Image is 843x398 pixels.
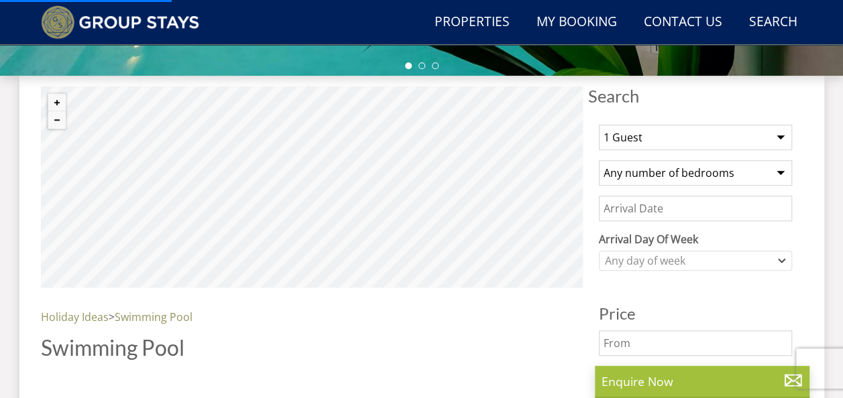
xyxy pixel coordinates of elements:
a: Properties [429,7,515,38]
a: Swimming Pool [115,310,192,324]
button: Zoom in [48,94,66,111]
div: Combobox [599,251,792,271]
button: Zoom out [48,111,66,129]
img: Group Stays [41,5,200,39]
span: Search [588,86,803,105]
input: Arrival Date [599,196,792,221]
canvas: Map [41,86,583,287]
a: Contact Us [638,7,728,38]
h1: Swimming Pool [41,336,583,359]
span: > [109,310,115,324]
h3: Price [599,305,792,322]
div: Any day of week [602,253,775,268]
p: Enquire Now [602,373,803,390]
label: Arrival Day Of Week [599,231,792,247]
input: From [599,330,792,356]
a: Holiday Ideas [41,310,109,324]
a: Search [744,7,803,38]
a: My Booking [531,7,622,38]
